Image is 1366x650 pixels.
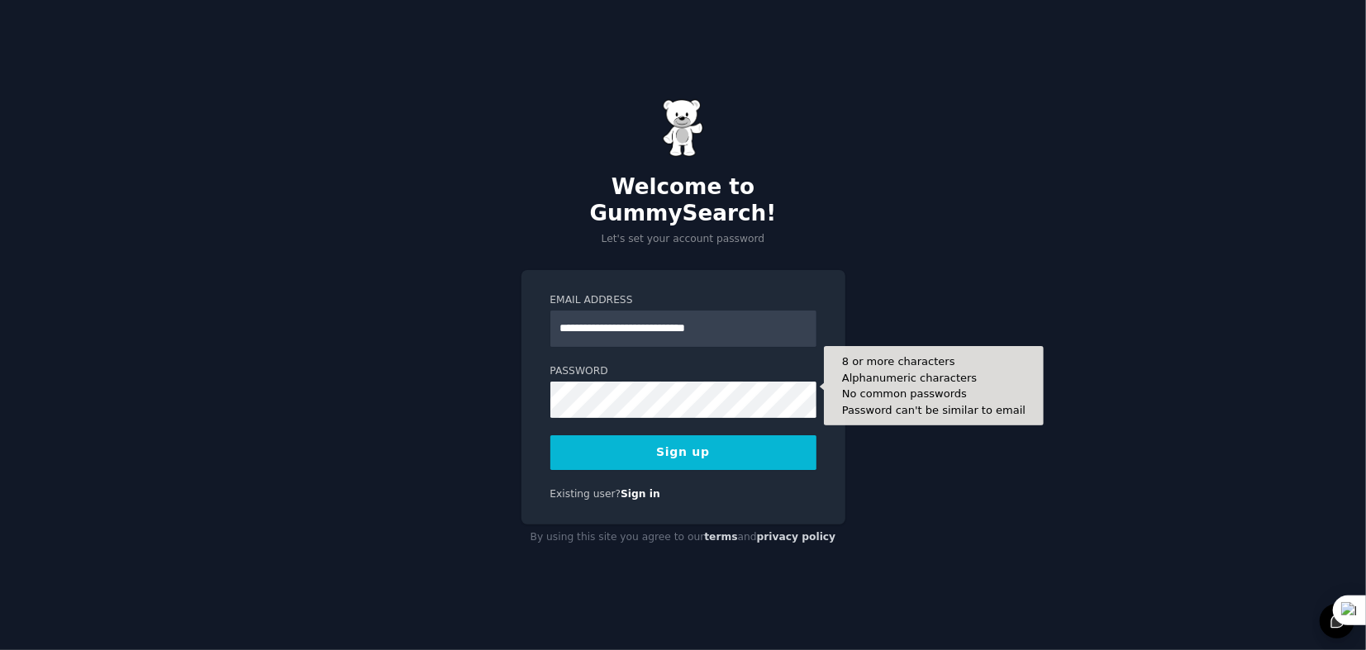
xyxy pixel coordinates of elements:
a: terms [704,531,737,543]
label: Password [550,364,816,379]
a: privacy policy [757,531,836,543]
button: Sign up [550,435,816,470]
a: Sign in [621,488,660,500]
img: Gummy Bear [663,99,704,157]
div: By using this site you agree to our and [521,524,845,551]
p: Let's set your account password [521,232,845,247]
span: Existing user? [550,488,621,500]
h2: Welcome to GummySearch! [521,174,845,226]
label: Email Address [550,293,816,308]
